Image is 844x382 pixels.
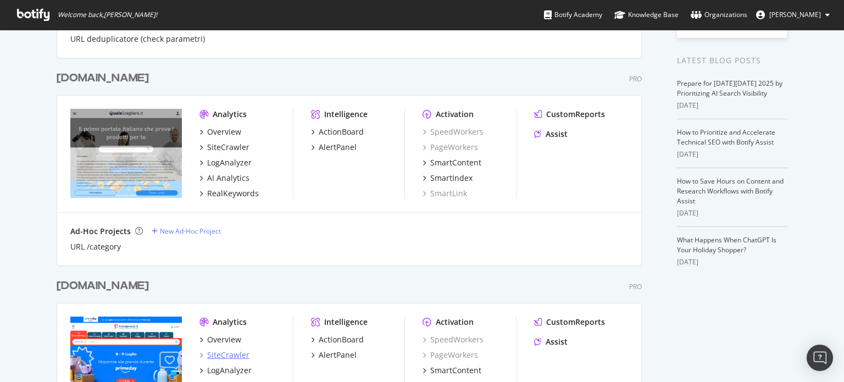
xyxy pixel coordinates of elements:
a: SmartIndex [423,173,473,184]
a: LogAnalyzer [199,157,252,168]
div: [DATE] [677,150,787,159]
div: Organizations [691,9,747,20]
a: ActionBoard [311,334,364,345]
div: SmartIndex [430,173,473,184]
div: Intelligence [324,317,368,328]
div: SmartContent [430,157,481,168]
div: SiteCrawler [207,350,249,361]
div: [DATE] [677,257,787,267]
div: Analytics [213,317,247,328]
div: ActionBoard [319,334,364,345]
a: URL deduplicatore (check parametri) [70,34,205,45]
div: Overview [207,126,241,137]
a: AlertPanel [311,350,357,361]
a: PageWorkers [423,350,478,361]
a: AI Analytics [199,173,249,184]
div: Pro [629,74,642,84]
a: Prepare for [DATE][DATE] 2025 by Prioritizing AI Search Visibility [677,79,782,98]
a: Assist [534,129,568,140]
a: SiteCrawler [199,350,249,361]
div: Assist [546,129,568,140]
img: qualescegliere.it [70,109,182,198]
a: Overview [199,334,241,345]
div: ActionBoard [319,126,364,137]
div: Botify Academy [544,9,602,20]
a: [DOMAIN_NAME] [57,70,153,86]
div: Activation [436,317,474,328]
a: How to Prioritize and Accelerate Technical SEO with Botify Assist [677,128,775,147]
a: SiteCrawler [199,142,249,153]
a: SmartLink [423,188,467,199]
div: Ad-Hoc Projects [70,226,131,237]
div: Analytics [213,109,247,120]
div: Latest Blog Posts [677,54,787,67]
div: Knowledge Base [614,9,679,20]
a: [DOMAIN_NAME] [57,278,153,294]
div: SiteCrawler [207,142,249,153]
div: RealKeywords [207,188,259,199]
div: AI Analytics [207,173,249,184]
div: LogAnalyzer [207,157,252,168]
div: CustomReports [546,317,605,328]
div: CustomReports [546,109,605,120]
div: AlertPanel [319,350,357,361]
a: SmartContent [423,365,481,376]
div: Activation [436,109,474,120]
div: Pro [629,282,642,291]
a: SpeedWorkers [423,334,484,345]
div: New Ad-Hoc Project [160,226,221,236]
a: AlertPanel [311,142,357,153]
a: CustomReports [534,317,605,328]
div: LogAnalyzer [207,365,252,376]
div: Overview [207,334,241,345]
div: AlertPanel [319,142,357,153]
div: SmartContent [430,365,481,376]
span: Welcome back, [PERSON_NAME] ! [58,10,157,19]
a: SmartContent [423,157,481,168]
a: What Happens When ChatGPT Is Your Holiday Shopper? [677,235,776,254]
a: Assist [534,336,568,347]
a: LogAnalyzer [199,365,252,376]
div: [DATE] [677,208,787,218]
div: Assist [546,336,568,347]
span: Andrea Lodroni [769,10,821,19]
a: PageWorkers [423,142,478,153]
a: ActionBoard [311,126,364,137]
a: New Ad-Hoc Project [152,226,221,236]
div: Open Intercom Messenger [807,345,833,371]
a: CustomReports [534,109,605,120]
div: [DOMAIN_NAME] [57,70,149,86]
div: [DATE] [677,101,787,110]
a: SpeedWorkers [423,126,484,137]
button: [PERSON_NAME] [747,6,839,24]
div: [DOMAIN_NAME] [57,278,149,294]
a: URL /category [70,241,121,252]
a: RealKeywords [199,188,259,199]
a: Overview [199,126,241,137]
div: Intelligence [324,109,368,120]
a: How to Save Hours on Content and Research Workflows with Botify Assist [677,176,784,206]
